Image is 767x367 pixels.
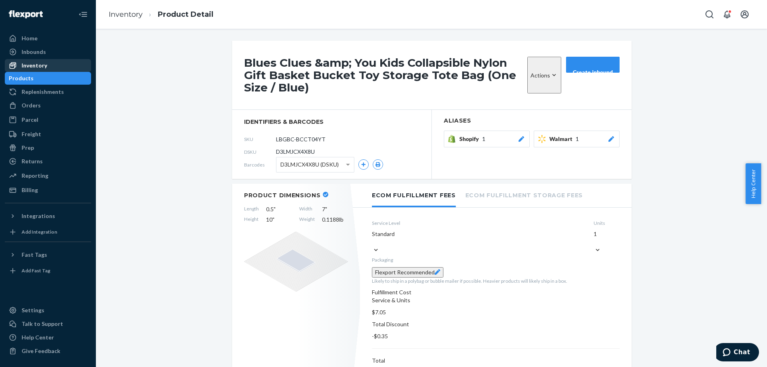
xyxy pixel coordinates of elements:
[109,10,143,19] a: Inventory
[244,149,276,155] span: DSKU
[5,155,91,168] a: Returns
[322,205,348,213] span: 7
[5,169,91,182] a: Reporting
[576,135,579,143] span: 1
[372,230,587,238] div: Standard
[22,48,46,56] div: Inbounds
[272,216,274,223] span: "
[244,161,276,168] span: Barcodes
[372,332,620,340] p: -$0.35
[22,306,44,314] div: Settings
[274,206,276,212] span: "
[5,345,91,357] button: Give Feedback
[244,136,276,143] span: SKU
[5,46,91,58] a: Inbounds
[534,131,620,147] button: Walmart1
[5,248,91,261] button: Fast Tags
[566,57,620,73] button: Create inbound
[22,320,63,328] div: Talk to Support
[527,57,561,93] button: Actions
[372,357,620,365] p: Total
[549,135,576,143] span: Walmart
[719,6,735,22] button: Open notifications
[102,3,220,26] ol: breadcrumbs
[22,130,41,138] div: Freight
[5,113,91,126] a: Parcel
[22,228,57,235] div: Add Integration
[5,141,91,154] a: Prep
[244,57,523,93] h1: Blues Clues &amp; You Kids Collapsible Nylon Gift Basket Bucket Toy Storage Tote Bag (One Size / ...
[22,267,50,274] div: Add Fast Tag
[5,331,91,344] a: Help Center
[5,210,91,222] button: Integrations
[5,264,91,277] a: Add Fast Tag
[372,308,620,316] p: $7.05
[266,216,292,224] span: 10
[22,347,60,355] div: Give Feedback
[244,205,259,213] span: Length
[5,59,91,72] a: Inventory
[22,251,47,259] div: Fast Tags
[5,85,91,98] a: Replenishments
[5,317,91,330] button: Talk to Support
[9,10,43,18] img: Flexport logo
[372,220,587,226] label: Service Level
[299,205,315,213] span: Width
[22,34,38,42] div: Home
[22,186,38,194] div: Billing
[22,333,54,341] div: Help Center
[459,135,482,143] span: Shopify
[322,216,348,224] span: 0.1188 lb
[5,184,91,196] a: Billing
[9,74,34,82] div: Products
[5,32,91,45] a: Home
[372,288,620,296] div: Fulfillment Cost
[465,184,583,206] li: Ecom Fulfillment Storage Fees
[244,216,259,224] span: Height
[372,256,620,263] p: Packaging
[22,61,47,69] div: Inventory
[22,116,38,124] div: Parcel
[701,6,717,22] button: Open Search Box
[158,10,213,19] a: Product Detail
[22,144,34,152] div: Prep
[372,320,620,328] p: Total Discount
[372,184,456,207] li: Ecom Fulfillment Fees
[22,212,55,220] div: Integrations
[594,230,620,238] div: 1
[594,238,594,246] input: 1
[531,71,558,79] div: Actions
[325,206,327,212] span: "
[372,278,620,284] p: Likely to ship in a polybag or bubble mailer if possible. Heavier products will likely ship in a ...
[372,238,373,246] input: Standard
[299,216,315,224] span: Weight
[22,172,48,180] div: Reporting
[75,6,91,22] button: Close Navigation
[594,220,620,226] label: Units
[244,118,419,126] span: identifiers & barcodes
[5,226,91,238] a: Add Integration
[5,72,91,85] a: Products
[5,99,91,112] a: Orders
[482,135,485,143] span: 1
[5,304,91,317] a: Settings
[444,118,620,124] h2: Aliases
[280,158,339,171] span: D3LMJCX4X8U (DSKU)
[716,343,759,363] iframe: Opens a widget where you can chat to one of our agents
[372,296,620,304] p: Service & Units
[22,88,64,96] div: Replenishments
[22,157,43,165] div: Returns
[444,131,530,147] button: Shopify1
[745,163,761,204] button: Help Center
[737,6,753,22] button: Open account menu
[266,205,292,213] span: 0.5
[244,192,321,199] h2: Product Dimensions
[276,148,315,156] span: D3LMJCX4X8U
[5,128,91,141] a: Freight
[22,101,41,109] div: Orders
[372,267,443,278] button: Flexport Recommended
